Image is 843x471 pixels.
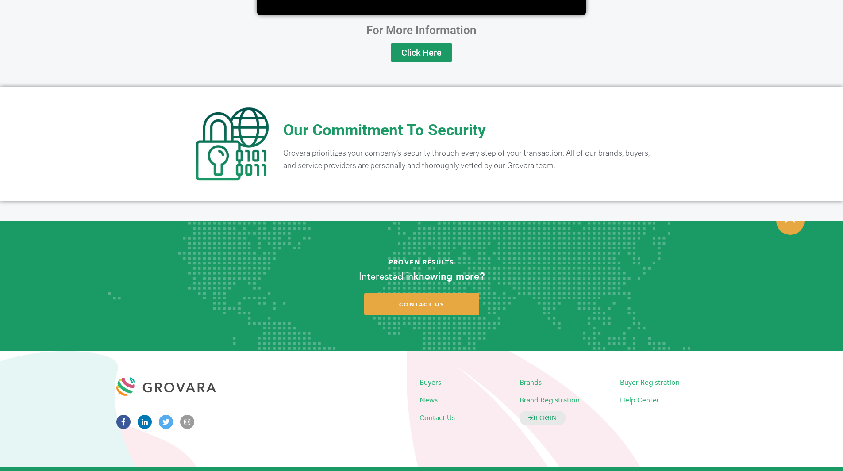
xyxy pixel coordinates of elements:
[399,301,444,309] span: contact us
[420,413,455,422] a: Contact Us
[169,24,674,36] h2: For More Information
[420,377,441,387] a: Buyers
[520,395,580,405] a: Brand Registration
[401,48,442,57] span: Click Here
[520,410,566,425] a: LOGIN
[391,43,452,62] a: Click Here
[620,377,680,387] a: Buyer Registration
[620,395,659,405] a: Help Center
[420,395,438,405] a: News
[283,121,486,139] span: Our Commitment To Security
[359,270,413,283] span: Interested in
[283,149,650,170] span: Grovara prioritizes your company’s security through every step of your transaction. All of our br...
[520,377,542,387] a: Brands
[364,293,479,315] a: contact us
